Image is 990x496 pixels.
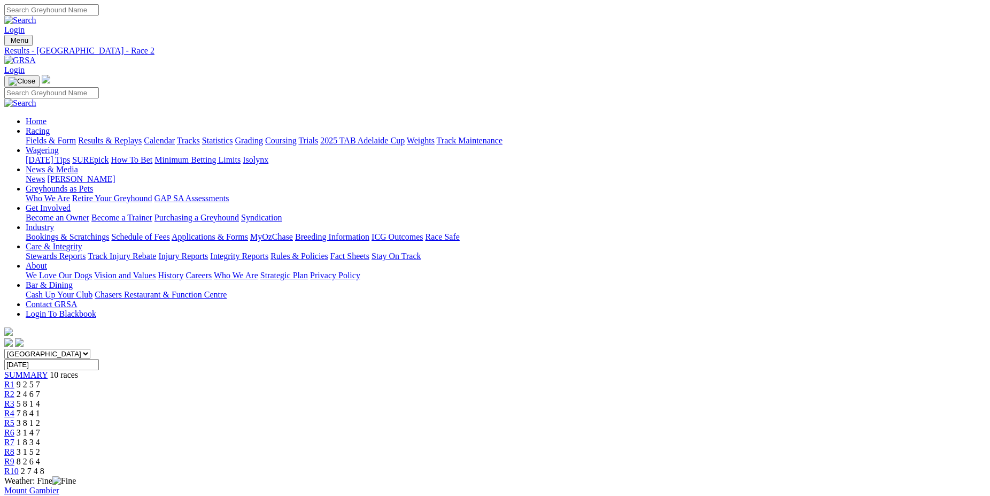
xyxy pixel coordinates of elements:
[26,261,47,270] a: About
[4,16,36,25] img: Search
[26,242,82,251] a: Care & Integrity
[4,87,99,98] input: Search
[210,251,268,261] a: Integrity Reports
[47,174,115,184] a: [PERSON_NAME]
[78,136,142,145] a: Results & Replays
[26,309,96,318] a: Login To Blackbook
[320,136,405,145] a: 2025 TAB Adelaide Cup
[4,75,40,87] button: Toggle navigation
[26,232,109,241] a: Bookings & Scratchings
[372,251,421,261] a: Stay On Track
[15,338,24,347] img: twitter.svg
[372,232,423,241] a: ICG Outcomes
[26,194,986,203] div: Greyhounds as Pets
[26,213,89,222] a: Become an Owner
[26,174,986,184] div: News & Media
[4,4,99,16] input: Search
[52,476,76,486] img: Fine
[407,136,435,145] a: Weights
[437,136,502,145] a: Track Maintenance
[94,271,156,280] a: Vision and Values
[26,155,986,165] div: Wagering
[17,457,40,466] span: 8 2 6 4
[4,25,25,34] a: Login
[177,136,200,145] a: Tracks
[17,438,40,447] span: 1 8 3 4
[111,232,169,241] a: Schedule of Fees
[4,390,14,399] a: R2
[26,146,59,155] a: Wagering
[425,232,459,241] a: Race Safe
[295,232,369,241] a: Breeding Information
[26,184,93,193] a: Greyhounds as Pets
[154,194,229,203] a: GAP SA Assessments
[172,232,248,241] a: Applications & Forms
[235,136,263,145] a: Grading
[26,251,986,261] div: Care & Integrity
[4,467,19,476] a: R10
[91,213,152,222] a: Become a Trainer
[111,155,153,164] a: How To Bet
[26,203,71,212] a: Get Involved
[17,390,40,399] span: 2 4 6 7
[72,155,109,164] a: SUREpick
[26,174,45,184] a: News
[310,271,360,280] a: Privacy Policy
[42,75,50,83] img: logo-grsa-white.png
[17,428,40,437] span: 3 1 4 7
[4,380,14,389] a: R1
[4,409,14,418] a: R4
[4,418,14,428] a: R5
[4,35,33,46] button: Toggle navigation
[26,271,986,280] div: About
[265,136,297,145] a: Coursing
[26,290,986,300] div: Bar & Dining
[26,232,986,242] div: Industry
[4,327,13,336] img: logo-grsa-white.png
[17,447,40,456] span: 3 1 5 2
[4,447,14,456] span: R8
[26,290,92,299] a: Cash Up Your Club
[21,467,44,476] span: 2 7 4 8
[158,251,208,261] a: Injury Reports
[185,271,212,280] a: Careers
[4,370,48,379] a: SUMMARY
[250,232,293,241] a: MyOzChase
[26,194,70,203] a: Who We Are
[144,136,175,145] a: Calendar
[4,428,14,437] a: R6
[9,77,35,86] img: Close
[26,251,86,261] a: Stewards Reports
[88,251,156,261] a: Track Injury Rebate
[72,194,152,203] a: Retire Your Greyhound
[17,399,40,408] span: 5 8 1 4
[17,418,40,428] span: 3 8 1 2
[26,136,986,146] div: Racing
[26,126,50,135] a: Racing
[4,486,59,495] a: Mount Gambier
[4,338,13,347] img: facebook.svg
[26,136,76,145] a: Fields & Form
[4,476,76,485] span: Weather: Fine
[243,155,268,164] a: Isolynx
[154,155,241,164] a: Minimum Betting Limits
[4,399,14,408] a: R3
[26,155,70,164] a: [DATE] Tips
[17,409,40,418] span: 7 8 4 1
[26,271,92,280] a: We Love Our Dogs
[241,213,282,222] a: Syndication
[50,370,78,379] span: 10 races
[158,271,183,280] a: History
[26,117,47,126] a: Home
[26,165,78,174] a: News & Media
[260,271,308,280] a: Strategic Plan
[4,46,986,56] a: Results - [GEOGRAPHIC_DATA] - Race 2
[4,56,36,65] img: GRSA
